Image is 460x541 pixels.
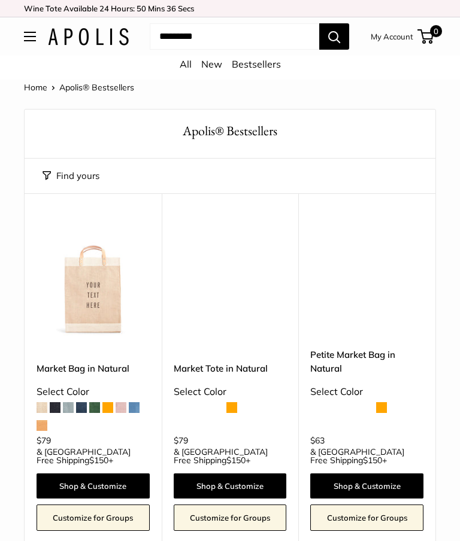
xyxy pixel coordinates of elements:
[24,80,134,95] nav: Breadcrumb
[24,82,47,93] a: Home
[174,361,287,375] a: Market Tote in Natural
[310,435,325,446] span: $63
[180,58,192,70] a: All
[37,223,150,336] a: Market Bag in NaturalMarket Bag in Natural
[310,473,423,499] a: Shop & Customize
[37,435,51,446] span: $79
[24,32,36,41] button: Open menu
[43,121,417,140] h1: Apolis® Bestsellers
[37,448,150,464] span: & [GEOGRAPHIC_DATA] Free Shipping +
[363,455,382,466] span: $150
[174,223,287,336] a: description_Make it yours with custom printed text.description_The Original Market bag in its 4 n...
[150,23,319,50] input: Search...
[310,504,423,531] a: Customize for Groups
[59,82,134,93] span: Apolis® Bestsellers
[430,25,442,37] span: 0
[37,361,150,375] a: Market Bag in Natural
[167,4,176,13] span: 36
[37,383,150,401] div: Select Color
[148,4,165,13] span: Mins
[419,29,434,44] a: 0
[310,223,423,336] a: Petite Market Bag in Naturaldescription_Effortless style that elevates every moment
[310,383,423,401] div: Select Color
[174,473,287,499] a: Shop & Customize
[37,223,150,336] img: Market Bag in Natural
[174,383,287,401] div: Select Color
[37,504,150,531] a: Customize for Groups
[37,473,150,499] a: Shop & Customize
[174,435,188,446] span: $79
[137,4,146,13] span: 50
[310,448,423,464] span: & [GEOGRAPHIC_DATA] Free Shipping +
[232,58,281,70] a: Bestsellers
[319,23,349,50] button: Search
[48,28,129,45] img: Apolis
[174,448,287,464] span: & [GEOGRAPHIC_DATA] Free Shipping +
[371,29,413,44] a: My Account
[201,58,222,70] a: New
[89,455,108,466] span: $150
[226,455,246,466] span: $150
[174,504,287,531] a: Customize for Groups
[310,348,423,376] a: Petite Market Bag in Natural
[178,4,194,13] span: Secs
[43,168,99,184] button: Filter collection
